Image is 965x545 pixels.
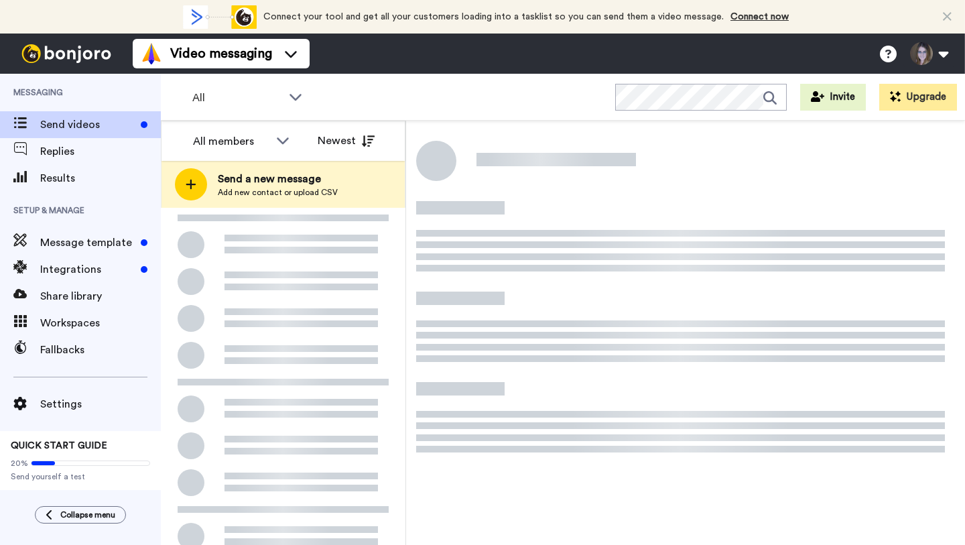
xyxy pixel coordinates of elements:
[40,396,161,412] span: Settings
[263,12,724,21] span: Connect your tool and get all your customers loading into a tasklist so you can send them a video...
[40,261,135,278] span: Integrations
[11,441,107,450] span: QUICK START GUIDE
[193,133,269,149] div: All members
[11,471,150,482] span: Send yourself a test
[40,117,135,133] span: Send videos
[60,509,115,520] span: Collapse menu
[40,235,135,251] span: Message template
[730,12,789,21] a: Connect now
[183,5,257,29] div: animation
[141,43,162,64] img: vm-color.svg
[40,342,161,358] span: Fallbacks
[218,171,338,187] span: Send a new message
[800,84,866,111] button: Invite
[218,187,338,198] span: Add new contact or upload CSV
[40,288,161,304] span: Share library
[192,90,282,106] span: All
[40,143,161,160] span: Replies
[16,44,117,63] img: bj-logo-header-white.svg
[40,315,161,331] span: Workspaces
[879,84,957,111] button: Upgrade
[11,458,28,469] span: 20%
[35,506,126,524] button: Collapse menu
[308,127,385,154] button: Newest
[170,44,272,63] span: Video messaging
[40,170,161,186] span: Results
